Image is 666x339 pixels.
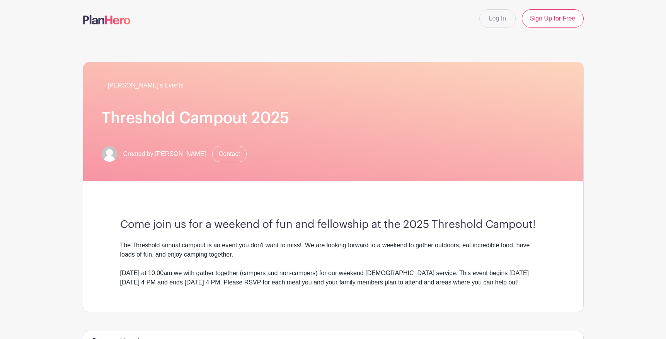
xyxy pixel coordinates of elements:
[212,146,247,162] a: Contact
[522,9,583,28] a: Sign Up for Free
[120,218,546,231] h3: Come join us for a weekend of fun and fellowship at the 2025 Threshold Campout!
[120,241,546,269] div: The Threshold annual campout is an event you don't want to miss! We are looking forward to a week...
[102,146,117,162] img: default-ce2991bfa6775e67f084385cd625a349d9dcbb7a52a09fb2fda1e96e2d18dcdb.png
[108,81,184,90] span: [PERSON_NAME]'s Events
[479,9,516,28] a: Log In
[102,109,565,127] h1: Threshold Campout 2025
[123,149,206,159] span: Created by [PERSON_NAME]
[83,15,131,24] img: logo-507f7623f17ff9eddc593b1ce0a138ce2505c220e1c5a4e2b4648c50719b7d32.svg
[120,269,546,287] div: [DATE] at 10:00am we with gather together (campers and non-campers) for our weekend [DEMOGRAPHIC_...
